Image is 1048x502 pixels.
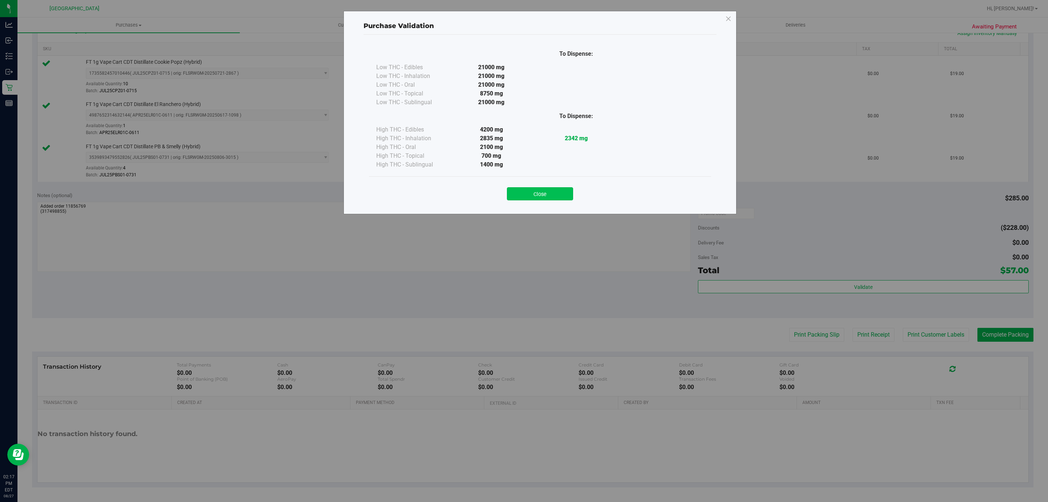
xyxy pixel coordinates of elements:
[449,63,534,72] div: 21000 mg
[376,125,449,134] div: High THC - Edibles
[376,143,449,152] div: High THC - Oral
[449,125,534,134] div: 4200 mg
[449,89,534,98] div: 8750 mg
[7,444,29,466] iframe: Resource center
[376,134,449,143] div: High THC - Inhalation
[449,134,534,143] div: 2835 mg
[449,98,534,107] div: 21000 mg
[376,160,449,169] div: High THC - Sublingual
[376,98,449,107] div: Low THC - Sublingual
[376,63,449,72] div: Low THC - Edibles
[449,81,534,89] div: 21000 mg
[449,143,534,152] div: 2100 mg
[449,72,534,81] div: 21000 mg
[376,72,449,81] div: Low THC - Inhalation
[534,112,619,121] div: To Dispense:
[534,50,619,58] div: To Dispense:
[449,152,534,160] div: 700 mg
[376,152,449,160] div: High THC - Topical
[565,135,588,142] strong: 2342 mg
[507,187,573,200] button: Close
[449,160,534,169] div: 1400 mg
[376,81,449,89] div: Low THC - Oral
[364,22,434,30] span: Purchase Validation
[376,89,449,98] div: Low THC - Topical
